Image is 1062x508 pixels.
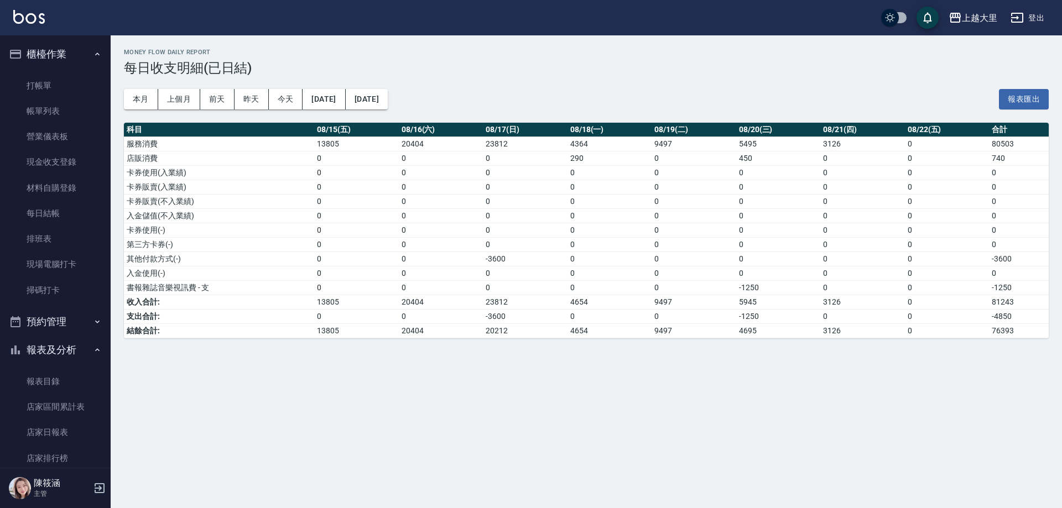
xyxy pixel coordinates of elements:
td: 其他付款方式(-) [124,252,314,266]
td: 0 [736,180,821,194]
td: 0 [820,151,905,165]
td: 0 [483,151,568,165]
a: 店家日報表 [4,420,106,445]
th: 08/18(一) [568,123,652,137]
td: 0 [568,194,652,208]
td: 0 [314,208,399,223]
td: 0 [399,266,483,280]
td: 0 [905,165,990,180]
td: 20212 [483,323,568,338]
td: 0 [652,252,736,266]
td: 20404 [399,323,483,338]
td: 0 [652,180,736,194]
a: 每日結帳 [4,201,106,226]
td: -1250 [736,309,821,323]
td: 740 [989,151,1049,165]
td: -3600 [483,252,568,266]
button: 上個月 [158,89,200,109]
td: 0 [736,208,821,223]
td: 0 [989,223,1049,237]
td: 0 [905,266,990,280]
td: 卡券販賣(入業績) [124,180,314,194]
a: 掃碼打卡 [4,277,106,303]
td: 結餘合計: [124,323,314,338]
td: 0 [568,266,652,280]
button: 預約管理 [4,307,106,336]
td: 0 [399,180,483,194]
a: 營業儀表板 [4,124,106,149]
td: 第三方卡券(-) [124,237,314,252]
a: 現場電腦打卡 [4,252,106,277]
td: 0 [905,208,990,223]
th: 08/15(五) [314,123,399,137]
td: 0 [989,266,1049,280]
td: 0 [905,323,990,338]
td: 3126 [820,323,905,338]
td: 0 [314,309,399,323]
td: 0 [820,309,905,323]
div: 上越大里 [962,11,997,25]
a: 排班表 [4,226,106,252]
td: 76393 [989,323,1049,338]
td: 0 [652,208,736,223]
td: 0 [399,165,483,180]
td: 店販消費 [124,151,314,165]
td: 入金使用(-) [124,266,314,280]
a: 打帳單 [4,73,106,98]
td: 0 [399,151,483,165]
td: 0 [568,165,652,180]
td: 0 [820,194,905,208]
td: 0 [399,223,483,237]
td: 9497 [652,137,736,151]
button: save [917,7,939,29]
td: 0 [652,165,736,180]
td: 4695 [736,323,821,338]
td: 0 [314,280,399,295]
td: 0 [568,223,652,237]
td: 20404 [399,295,483,309]
td: 0 [736,252,821,266]
td: 0 [736,194,821,208]
td: 0 [314,252,399,266]
td: 20404 [399,137,483,151]
td: 0 [399,208,483,223]
td: 450 [736,151,821,165]
td: 0 [736,165,821,180]
td: 0 [905,194,990,208]
td: 0 [399,252,483,266]
td: 0 [905,237,990,252]
td: 4654 [568,323,652,338]
td: 0 [989,180,1049,194]
td: 0 [652,223,736,237]
td: 290 [568,151,652,165]
td: 0 [905,295,990,309]
td: 0 [905,151,990,165]
a: 報表目錄 [4,369,106,394]
td: 0 [736,266,821,280]
th: 科目 [124,123,314,137]
button: 報表及分析 [4,336,106,364]
td: 入金儲值(不入業績) [124,208,314,223]
td: 0 [736,223,821,237]
td: 0 [314,237,399,252]
a: 店家排行榜 [4,446,106,471]
td: 收入合計: [124,295,314,309]
td: 0 [399,237,483,252]
h5: 陳筱涵 [34,478,90,489]
td: 卡券使用(入業績) [124,165,314,180]
td: 0 [314,266,399,280]
td: -1250 [736,280,821,295]
td: 卡券販賣(不入業績) [124,194,314,208]
td: 0 [652,266,736,280]
a: 現金收支登錄 [4,149,106,175]
td: 4654 [568,295,652,309]
button: 登出 [1006,8,1049,28]
th: 08/20(三) [736,123,821,137]
td: 0 [905,180,990,194]
a: 帳單列表 [4,98,106,124]
td: 13805 [314,323,399,338]
td: 0 [989,208,1049,223]
img: Person [9,477,31,499]
p: 主管 [34,489,90,499]
td: 0 [568,252,652,266]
